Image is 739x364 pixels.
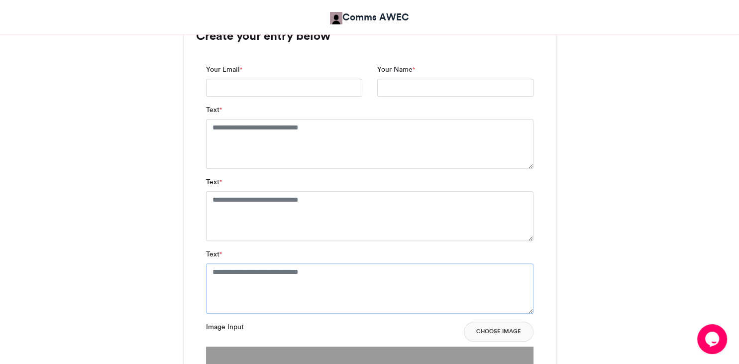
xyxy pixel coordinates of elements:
label: Image Input [206,322,244,332]
iframe: chat widget [697,324,729,354]
label: Text [206,177,222,187]
button: Choose Image [464,322,533,342]
label: Your Email [206,64,242,75]
label: Text [206,105,222,115]
h3: Create your entry below [196,30,543,42]
label: Text [206,249,222,259]
a: Comms AWEC [330,10,409,24]
label: Your Name [377,64,415,75]
img: Comms AWEC [330,12,342,24]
